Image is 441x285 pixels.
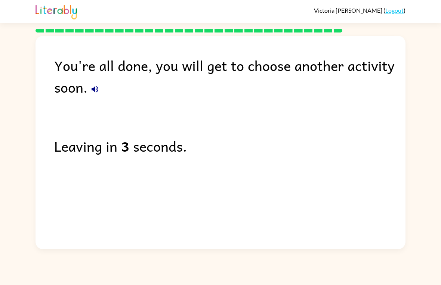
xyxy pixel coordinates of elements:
div: Leaving in seconds. [54,135,405,157]
div: You're all done, you will get to choose another activity soon. [54,55,405,98]
img: Literably [36,3,77,19]
a: Logout [385,7,404,14]
div: ( ) [314,7,405,14]
span: Victoria [PERSON_NAME] [314,7,383,14]
b: 3 [121,135,129,157]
